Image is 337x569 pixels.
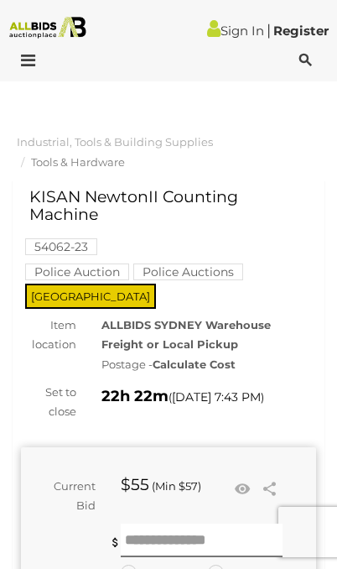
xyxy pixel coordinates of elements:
span: [GEOGRAPHIC_DATA] [25,284,156,309]
a: 54062-23 [25,240,97,253]
span: | [267,21,271,39]
div: Current Bid [21,477,108,516]
a: Police Auctions [133,265,243,279]
strong: 22h 22m [101,387,168,405]
img: Allbids.com.au [5,17,91,39]
span: (Min $57) [152,479,201,493]
div: Set to close [8,383,89,422]
a: Sign In [207,23,264,39]
mark: Police Auction [25,264,129,280]
a: Industrial, Tools & Building Supplies [17,135,213,149]
div: Item location [8,316,89,355]
h1: KISAN NewtonII Counting Machine [29,189,241,224]
span: ( ) [168,390,264,404]
div: Postage - [101,355,317,374]
a: Tools & Hardware [31,155,125,169]
strong: Freight or Local Pickup [101,337,238,351]
strong: Calculate Cost [153,358,236,371]
mark: 54062-23 [25,238,97,255]
mark: Police Auctions [133,264,243,280]
span: [DATE] 7:43 PM [172,389,261,405]
a: Police Auction [25,265,129,279]
li: Watch this item [230,477,255,502]
strong: $55 [121,475,149,494]
a: Register [273,23,329,39]
strong: ALLBIDS SYDNEY Warehouse [101,318,271,331]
